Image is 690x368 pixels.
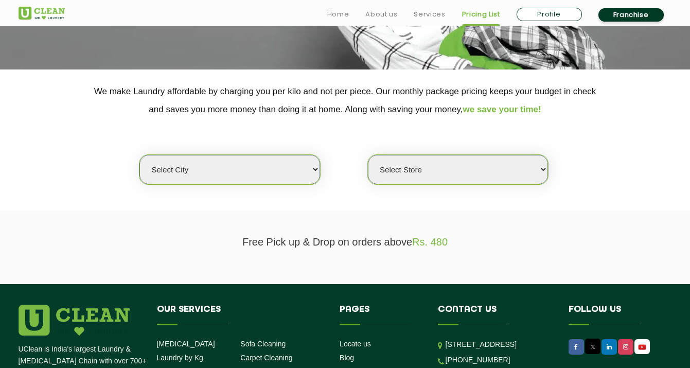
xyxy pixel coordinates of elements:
[157,354,203,362] a: Laundry by Kg
[598,8,664,22] a: Franchise
[240,340,286,348] a: Sofa Cleaning
[19,236,672,248] p: Free Pick up & Drop on orders above
[340,305,422,324] h4: Pages
[365,8,397,21] a: About us
[340,354,354,362] a: Blog
[438,305,553,324] h4: Contact us
[240,354,292,362] a: Carpet Cleaning
[19,82,672,118] p: We make Laundry affordable by charging you per kilo and not per piece. Our monthly package pricin...
[157,305,325,324] h4: Our Services
[635,342,649,353] img: UClean Laundry and Dry Cleaning
[327,8,349,21] a: Home
[446,339,553,351] p: [STREET_ADDRESS]
[414,8,445,21] a: Services
[569,305,659,324] h4: Follow us
[463,104,541,114] span: we save your time!
[157,340,215,348] a: [MEDICAL_DATA]
[462,8,500,21] a: Pricing List
[19,7,65,20] img: UClean Laundry and Dry Cleaning
[19,305,130,336] img: logo.png
[446,356,510,364] a: [PHONE_NUMBER]
[517,8,582,21] a: Profile
[340,340,371,348] a: Locate us
[412,236,448,248] span: Rs. 480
